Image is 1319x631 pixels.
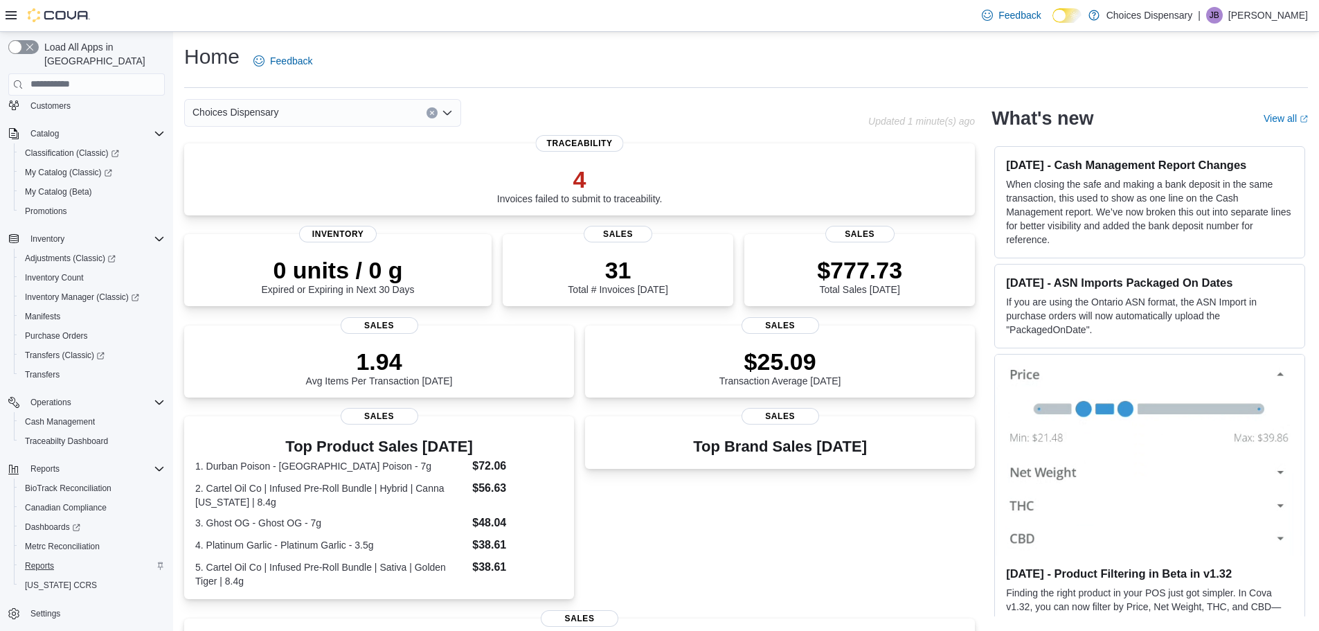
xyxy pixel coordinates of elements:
[14,517,170,537] a: Dashboards
[25,436,108,447] span: Traceabilty Dashboard
[817,256,902,295] div: Total Sales [DATE]
[14,268,170,287] button: Inventory Count
[25,461,165,477] span: Reports
[25,394,77,411] button: Operations
[584,226,653,242] span: Sales
[262,256,415,284] p: 0 units / 0 g
[14,479,170,498] button: BioTrack Reconciliation
[472,537,563,553] dd: $38.61
[195,516,467,530] dt: 3. Ghost OG - Ghost OG - 7g
[1106,7,1193,24] p: Choices Dispensary
[568,256,667,295] div: Total # Invoices [DATE]
[19,328,165,344] span: Purchase Orders
[19,250,165,267] span: Adjustments (Classic)
[25,416,95,427] span: Cash Management
[299,226,377,242] span: Inventory
[14,326,170,346] button: Purchase Orders
[184,43,240,71] h1: Home
[3,124,170,143] button: Catalog
[19,269,165,286] span: Inventory Count
[19,203,165,220] span: Promotions
[25,186,92,197] span: My Catalog (Beta)
[14,498,170,517] button: Canadian Compliance
[262,256,415,295] div: Expired or Expiring in Next 30 Days
[719,348,841,386] div: Transaction Average [DATE]
[14,537,170,556] button: Metrc Reconciliation
[28,8,90,22] img: Cova
[14,202,170,221] button: Promotions
[25,125,165,142] span: Catalog
[976,1,1046,29] a: Feedback
[25,292,139,303] span: Inventory Manager (Classic)
[14,576,170,595] button: [US_STATE] CCRS
[19,308,66,325] a: Manifests
[192,104,279,121] span: Choices Dispensary
[25,369,60,380] span: Transfers
[19,289,165,305] span: Inventory Manager (Classic)
[306,348,453,386] div: Avg Items Per Transaction [DATE]
[25,330,88,341] span: Purchase Orders
[1052,23,1053,24] span: Dark Mode
[14,346,170,365] a: Transfers (Classic)
[195,560,467,588] dt: 5. Cartel Oil Co | Infused Pre-Roll Bundle | Sativa | Golden Tiger | 8.4g
[14,307,170,326] button: Manifests
[30,100,71,112] span: Customers
[19,269,89,286] a: Inventory Count
[14,432,170,451] button: Traceabilty Dashboard
[30,397,71,408] span: Operations
[817,256,902,284] p: $777.73
[472,559,563,576] dd: $38.61
[195,538,467,552] dt: 4. Platinum Garlic - Platinum Garlic - 3.5g
[30,608,60,619] span: Settings
[19,184,165,200] span: My Catalog (Beta)
[19,164,165,181] span: My Catalog (Classic)
[1006,177,1293,247] p: When closing the safe and making a bank deposit in the same transaction, this used to show as one...
[1006,567,1293,580] h3: [DATE] - Product Filtering in Beta in v1.32
[25,253,116,264] span: Adjustments (Classic)
[195,459,467,473] dt: 1. Durban Poison - [GEOGRAPHIC_DATA] Poison - 7g
[14,143,170,163] a: Classification (Classic)
[536,135,624,152] span: Traceability
[248,47,318,75] a: Feedback
[1006,295,1293,337] p: If you are using the Ontario ASN format, the ASN Import in purchase orders will now automatically...
[19,145,165,161] span: Classification (Classic)
[30,233,64,245] span: Inventory
[25,350,105,361] span: Transfers (Classic)
[14,163,170,182] a: My Catalog (Classic)
[19,145,125,161] a: Classification (Classic)
[442,107,453,118] button: Open list of options
[14,182,170,202] button: My Catalog (Beta)
[25,206,67,217] span: Promotions
[19,347,110,364] a: Transfers (Classic)
[992,107,1093,130] h2: What's new
[25,461,65,477] button: Reports
[472,458,563,474] dd: $72.06
[1264,113,1308,124] a: View allExternal link
[19,347,165,364] span: Transfers (Classic)
[19,250,121,267] a: Adjustments (Classic)
[719,348,841,375] p: $25.09
[25,98,76,114] a: Customers
[3,459,170,479] button: Reports
[19,558,60,574] a: Reports
[25,502,107,513] span: Canadian Compliance
[25,167,112,178] span: My Catalog (Classic)
[19,519,165,535] span: Dashboards
[25,148,119,159] span: Classification (Classic)
[1006,276,1293,290] h3: [DATE] - ASN Imports Packaged On Dates
[19,480,117,497] a: BioTrack Reconciliation
[195,481,467,509] dt: 2. Cartel Oil Co | Infused Pre-Roll Bundle | Hybrid | Canna [US_STATE] | 8.4g
[39,40,165,68] span: Load All Apps in [GEOGRAPHIC_DATA]
[472,480,563,497] dd: $56.63
[742,408,819,425] span: Sales
[14,365,170,384] button: Transfers
[19,203,73,220] a: Promotions
[19,538,165,555] span: Metrc Reconciliation
[19,414,100,430] a: Cash Management
[693,438,867,455] h3: Top Brand Sales [DATE]
[1210,7,1219,24] span: JB
[25,231,165,247] span: Inventory
[25,125,64,142] button: Catalog
[341,408,418,425] span: Sales
[14,556,170,576] button: Reports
